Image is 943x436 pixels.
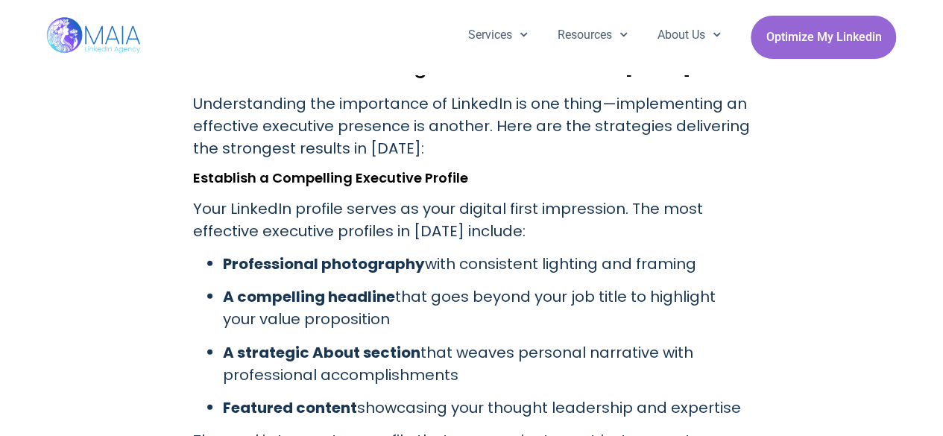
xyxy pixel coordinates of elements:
[223,253,751,275] p: with consistent lighting and framing
[543,16,643,54] a: Resources
[643,16,736,54] a: About Us
[193,198,751,242] p: Your LinkedIn profile serves as your digital first impression. The most effective executive profi...
[223,397,357,418] strong: Featured content
[223,396,751,419] p: showcasing your thought leadership and expertise
[193,171,751,186] h3: Establish a Compelling Executive Profile
[453,16,737,54] nav: Menu
[766,23,881,51] span: Optimize My Linkedin
[223,342,420,363] strong: A strategic About section
[223,253,425,274] strong: Professional photography
[223,286,395,307] strong: A compelling headline
[453,16,543,54] a: Services
[223,341,751,386] p: that weaves personal narrative with professional accomplishments
[193,92,751,159] p: Understanding the importance of LinkedIn is one thing—implementing an effective executive presenc...
[223,285,751,330] p: that goes beyond your job title to highlight your value proposition
[751,16,896,59] a: Optimize My Linkedin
